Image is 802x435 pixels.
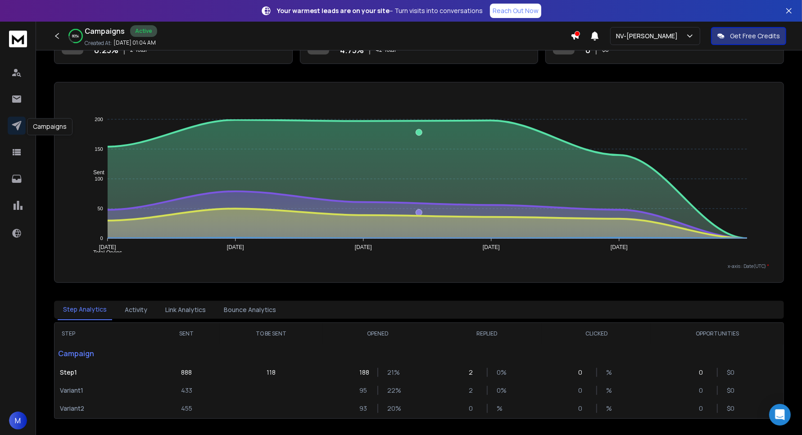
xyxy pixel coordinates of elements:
p: 888 [181,368,192,377]
th: REPLIED [432,323,542,344]
p: Variant 1 [60,386,148,395]
button: Step Analytics [58,299,112,320]
p: 22 % [387,386,396,395]
p: Get Free Credits [730,32,780,41]
p: Created At: [85,40,112,47]
p: $ 0 [727,404,736,413]
th: OPENED [323,323,432,344]
p: $ 0 [727,386,736,395]
tspan: 100 [95,176,103,181]
p: 455 [181,404,192,413]
p: % [606,386,615,395]
div: Campaigns [27,118,72,136]
p: % [497,404,506,413]
tspan: [DATE] [355,245,372,251]
button: Activity [119,300,153,320]
p: 188 [359,368,368,377]
p: 93 [359,404,368,413]
tspan: [DATE] [611,245,628,251]
p: 118 [267,368,276,377]
p: NV-[PERSON_NAME] [616,32,681,41]
th: CLICKED [542,323,651,344]
p: $ 0 [727,368,736,377]
p: 0 [578,404,587,413]
tspan: [DATE] [483,245,500,251]
p: 0 [699,368,708,377]
p: 0 [578,386,587,395]
p: 0 % [497,368,506,377]
th: OPPORTUNITIES [651,323,784,344]
strong: Your warmest leads are on your site [277,6,390,15]
tspan: 200 [95,117,103,122]
th: STEP [54,323,154,344]
button: M [9,412,27,430]
p: 0 [699,386,708,395]
p: 0 % [497,386,506,395]
p: Reach Out Now [493,6,539,15]
p: % [606,404,615,413]
img: logo [9,31,27,47]
p: Step 1 [60,368,148,377]
p: 21 % [387,368,396,377]
p: 20 % [387,404,396,413]
span: Total Opens [86,249,122,256]
p: Campaign [54,344,154,362]
div: Open Intercom Messenger [769,404,791,426]
th: TO BE SENT [220,323,323,344]
p: 2 [469,386,478,395]
p: [DATE] 01:04 AM [113,39,156,46]
p: % [606,368,615,377]
th: SENT [154,323,220,344]
button: Link Analytics [160,300,211,320]
h1: Campaigns [85,26,125,36]
p: 0 [578,368,587,377]
div: Active [130,25,157,37]
tspan: 50 [97,206,103,211]
button: Get Free Credits [711,27,786,45]
tspan: 0 [100,236,103,241]
tspan: 150 [95,146,103,152]
p: 0 [469,404,478,413]
p: 2 [469,368,478,377]
p: – Turn visits into conversations [277,6,483,15]
tspan: [DATE] [99,245,116,251]
span: Sent [86,169,104,176]
p: 433 [181,386,192,395]
p: 0 [699,404,708,413]
p: Variant 2 [60,404,148,413]
p: 80 % [72,33,79,39]
button: Bounce Analytics [218,300,281,320]
p: x-axis : Date(UTC) [69,263,769,270]
a: Reach Out Now [490,4,541,18]
tspan: [DATE] [227,245,244,251]
p: 95 [359,386,368,395]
